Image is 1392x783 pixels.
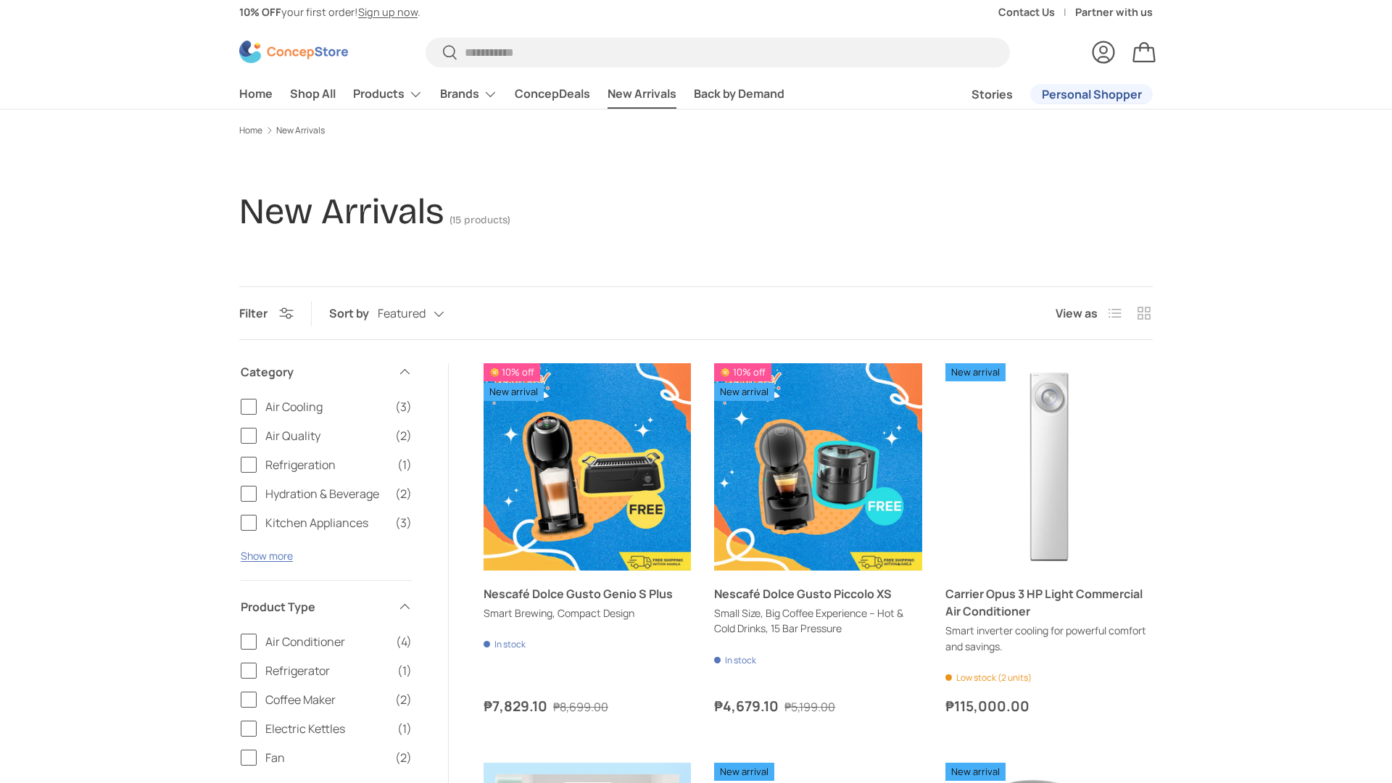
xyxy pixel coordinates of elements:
[239,5,281,19] strong: 10% OFF
[265,749,386,766] span: Fan
[484,586,673,602] a: Nescafé Dolce Gusto Genio S Plus
[239,126,262,135] a: Home
[265,514,386,531] span: Kitchen Appliances
[276,126,325,135] a: New Arrivals
[329,304,378,322] label: Sort by
[378,302,473,327] button: Featured
[714,363,921,571] a: Nescafé Dolce Gusto Piccolo XS
[239,190,444,233] h1: New Arrivals
[714,763,774,781] span: New arrival
[945,763,1006,781] span: New arrival
[396,633,412,650] span: (4)
[239,80,273,108] a: Home
[945,363,1153,571] img: https://concepstore.ph/products/carrier-opus-3-hp-light-commercial-air-conditioner
[265,456,389,473] span: Refrigeration
[239,305,268,321] span: Filter
[378,307,426,320] span: Featured
[265,720,389,737] span: Electric Kettles
[239,4,420,20] p: your first order! .
[358,5,418,19] a: Sign up now
[239,124,1153,137] nav: Breadcrumbs
[395,691,412,708] span: (2)
[241,549,293,563] button: Show more
[449,214,510,226] span: (15 products)
[395,485,412,502] span: (2)
[484,363,540,381] span: 10% off
[239,305,294,321] button: Filter
[395,427,412,444] span: (2)
[395,749,412,766] span: (2)
[265,691,386,708] span: Coffee Maker
[1056,304,1098,322] span: View as
[998,4,1075,20] a: Contact Us
[395,514,412,531] span: (3)
[241,363,389,381] span: Category
[1075,4,1153,20] a: Partner with us
[945,586,1143,619] a: Carrier Opus 3 HP Light Commercial Air Conditioner
[265,398,386,415] span: Air Cooling
[937,80,1153,109] nav: Secondary
[265,662,389,679] span: Refrigerator
[290,80,336,108] a: Shop All
[945,363,1006,381] span: New arrival
[694,80,784,108] a: Back by Demand
[265,427,386,444] span: Air Quality
[431,80,506,109] summary: Brands
[971,80,1013,109] a: Stories
[714,383,774,401] span: New arrival
[1042,88,1142,100] span: Personal Shopper
[714,586,892,602] a: Nescafé Dolce Gusto Piccolo XS
[608,80,676,108] a: New Arrivals
[484,383,544,401] span: New arrival
[395,398,412,415] span: (3)
[241,581,412,633] summary: Product Type
[344,80,431,109] summary: Products
[484,363,691,571] a: Nescafé Dolce Gusto Genio S Plus
[353,80,423,109] a: Products
[239,80,784,109] nav: Primary
[265,485,386,502] span: Hydration & Beverage
[515,80,590,108] a: ConcepDeals
[397,456,412,473] span: (1)
[241,346,412,398] summary: Category
[440,80,497,109] a: Brands
[397,662,412,679] span: (1)
[714,363,771,381] span: 10% off
[397,720,412,737] span: (1)
[239,41,348,63] img: ConcepStore
[265,633,387,650] span: Air Conditioner
[241,598,389,616] span: Product Type
[1030,84,1153,104] a: Personal Shopper
[945,363,1153,571] a: Carrier Opus 3 HP Light Commercial Air Conditioner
